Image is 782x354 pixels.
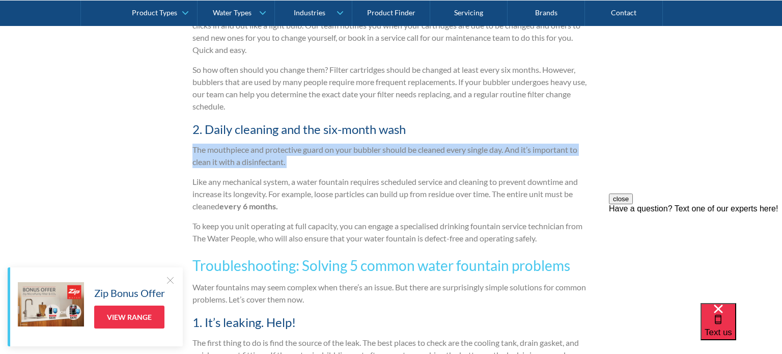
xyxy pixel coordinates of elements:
[18,282,84,326] img: Zip Bonus Offer
[94,306,164,329] a: View Range
[94,285,165,301] h5: Zip Bonus Offer
[609,194,782,316] iframe: podium webchat widget prompt
[132,8,177,17] div: Product Types
[213,8,252,17] div: Water Types
[192,176,590,212] p: Like any mechanical system, a water fountain requires scheduled service and cleaning to prevent d...
[701,303,782,354] iframe: podium webchat widget bubble
[294,8,325,17] div: Industries
[192,144,590,168] p: The mouthpiece and protective guard on your bubbler should be cleaned every single day. And it’s ...
[192,255,590,276] h3: Troubleshooting: Solving 5 common water fountain problems
[192,120,590,139] h4: 2. Daily cleaning and the six-month wash
[192,281,590,306] p: Water fountains may seem complex when there’s an issue. But there are surprisingly simple solutio...
[192,7,590,56] p: Can you change the filters yourself? Absolutely. For example, the filter in the Aquakleen Ezi Twi...
[192,64,590,113] p: So how often should you change them? Filter cartridges should be changed at least every six month...
[192,220,590,244] p: To keep you unit operating at full capacity, you can engage a specialised drinking fountain servi...
[192,313,590,332] h4: 1. It’s leaking. Help!
[219,201,278,211] strong: every 6 months.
